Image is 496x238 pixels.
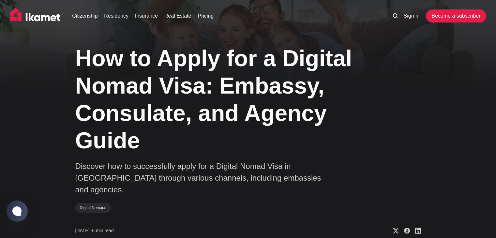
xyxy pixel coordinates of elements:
a: Digital Nomads [75,203,111,213]
a: Residency [104,12,128,20]
a: Sign in [404,12,420,20]
a: Real Estate [164,12,191,20]
a: Pricing [198,12,214,20]
a: Share on Linkedin [410,228,421,234]
a: Insurance [135,12,158,20]
a: Become a subscriber [426,9,486,22]
a: Share on X [388,228,399,234]
h1: How to Apply for a Digital Nomad Visa: Embassy, Consulate, and Agency Guide [75,45,356,154]
a: Share on Facebook [399,228,410,234]
img: Ikamet home [10,8,63,24]
span: [DATE] ∙ [75,228,92,233]
time: 6 min read [75,228,114,234]
a: Citizenship [72,12,98,20]
p: Discover how to successfully apply for a Digital Nomad Visa in [GEOGRAPHIC_DATA] through various ... [75,160,336,196]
